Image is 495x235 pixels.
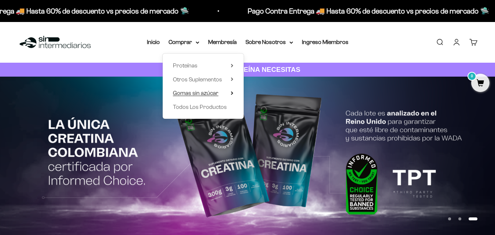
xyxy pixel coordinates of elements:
[173,102,233,112] a: Todos Los Productos
[471,80,490,88] a: 0
[173,62,197,69] span: Proteínas
[208,39,237,45] a: Membresía
[147,39,160,45] a: Inicio
[169,37,199,47] summary: Comprar
[173,61,233,70] summary: Proteínas
[195,66,300,73] strong: CUANTA PROTEÍNA NECESITAS
[245,37,293,47] summary: Sobre Nosotros
[173,76,222,82] span: Otros Suplementos
[219,5,461,17] p: Pago Contra Entrega 🚚 Hasta 60% de descuento vs precios de mercado 🛸
[302,39,348,45] a: Ingreso Miembros
[173,88,233,98] summary: Gomas sin azúcar
[468,72,476,81] mark: 0
[173,90,218,96] span: Gomas sin azúcar
[173,75,233,84] summary: Otros Suplementos
[173,104,227,110] span: Todos Los Productos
